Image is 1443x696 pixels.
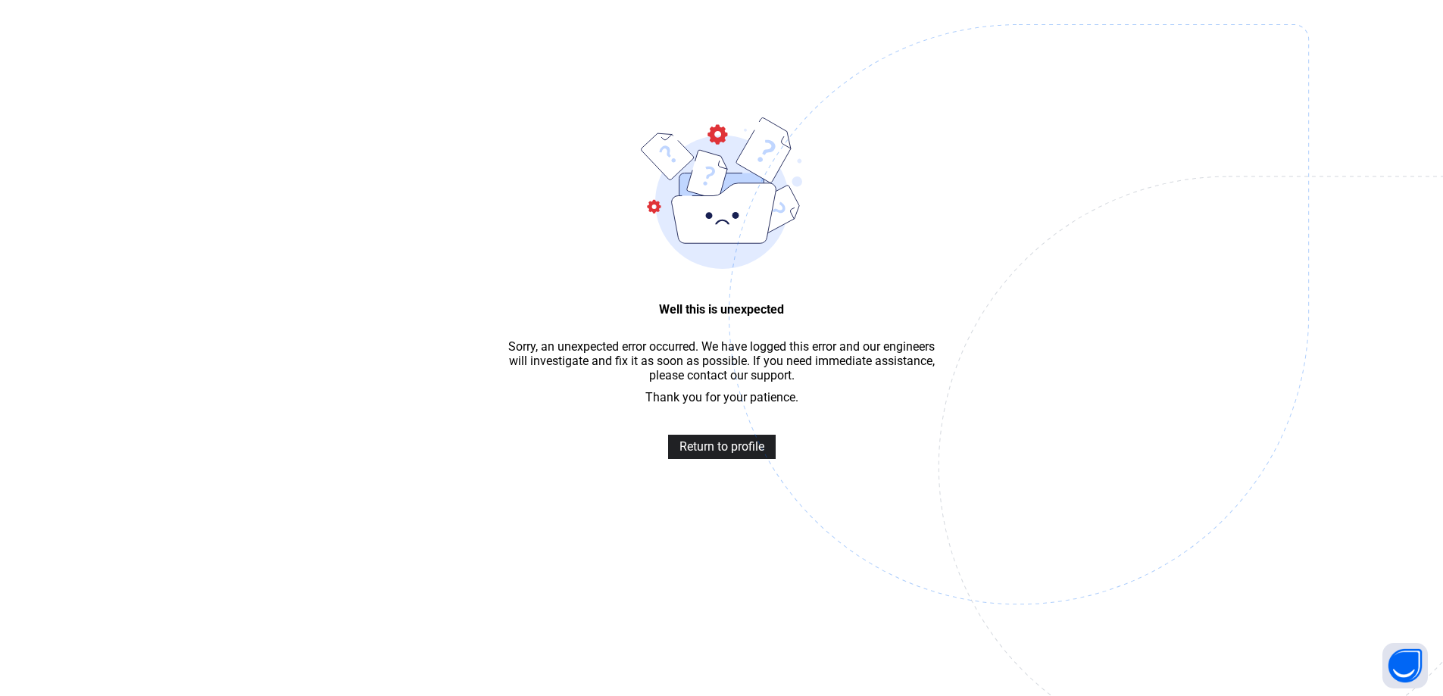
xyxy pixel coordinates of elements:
button: Open asap [1382,643,1428,688]
img: error-bound.9d27ae2af7d8ffd69f21ced9f822e0fd.svg [641,117,802,269]
span: Well this is unexpected [505,302,939,317]
span: Thank you for your patience. [645,390,798,404]
span: Sorry, an unexpected error occurred. We have logged this error and our engineers will investigate... [505,339,939,382]
span: Return to profile [679,439,764,454]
